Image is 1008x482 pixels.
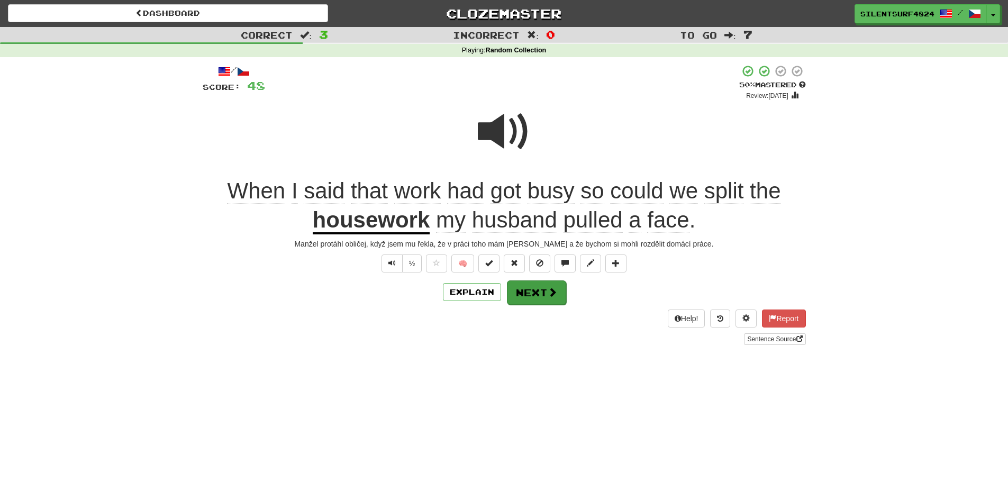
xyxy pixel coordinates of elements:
div: / [203,65,265,78]
small: Review: [DATE] [746,92,788,99]
span: : [300,31,312,40]
button: Edit sentence (alt+d) [580,254,601,272]
button: Next [507,280,566,305]
span: work [394,178,441,204]
button: Explain [443,283,501,301]
span: SilentSurf4824 [860,9,934,19]
button: Play sentence audio (ctl+space) [382,254,403,272]
span: husband [472,207,557,233]
span: face [647,207,689,233]
button: Ignore sentence (alt+i) [529,254,550,272]
span: Correct [241,30,293,40]
button: Discuss sentence (alt+u) [555,254,576,272]
span: 48 [247,79,265,92]
span: : [527,31,539,40]
span: : [724,31,736,40]
a: Clozemaster [344,4,664,23]
button: Help! [668,310,705,328]
span: split [704,178,744,204]
div: Text-to-speech controls [379,254,422,272]
span: could [610,178,663,204]
span: / [958,8,963,16]
span: that [351,178,388,204]
button: 🧠 [451,254,474,272]
button: Report [762,310,805,328]
span: 0 [546,28,555,41]
a: Sentence Source [744,333,805,345]
button: Set this sentence to 100% Mastered (alt+m) [478,254,500,272]
button: Add to collection (alt+a) [605,254,626,272]
strong: Random Collection [486,47,547,54]
a: SilentSurf4824 / [855,4,987,23]
span: the [750,178,780,204]
span: Score: [203,83,241,92]
span: a [629,207,641,233]
button: Reset to 0% Mastered (alt+r) [504,254,525,272]
span: said [304,178,344,204]
span: so [580,178,604,204]
span: had [447,178,484,204]
span: When [227,178,285,204]
button: Round history (alt+y) [710,310,730,328]
span: pulled [564,207,623,233]
span: . [430,207,695,233]
button: Favorite sentence (alt+f) [426,254,447,272]
span: busy [528,178,575,204]
div: Manžel protáhl obličej, když jsem mu řekla, že v práci toho mám [PERSON_NAME] a že bychom si mohl... [203,239,806,249]
u: housework [313,207,430,234]
span: 3 [319,28,328,41]
span: Incorrect [453,30,520,40]
span: To go [680,30,717,40]
span: 50 % [739,80,755,89]
span: 7 [743,28,752,41]
a: Dashboard [8,4,328,22]
span: we [669,178,698,204]
div: Mastered [739,80,806,90]
span: I [292,178,298,204]
button: ½ [402,254,422,272]
span: my [436,207,466,233]
span: got [491,178,521,204]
